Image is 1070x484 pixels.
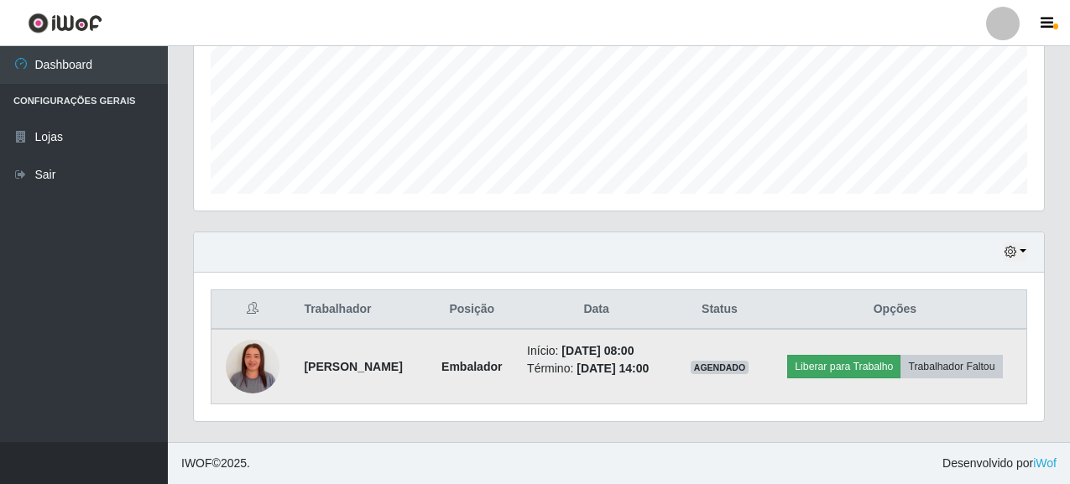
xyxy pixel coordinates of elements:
[691,361,749,374] span: AGENDADO
[900,355,1002,378] button: Trabalhador Faltou
[304,360,402,373] strong: [PERSON_NAME]
[181,456,212,470] span: IWOF
[787,355,900,378] button: Liberar para Trabalho
[426,290,517,330] th: Posição
[517,290,676,330] th: Data
[181,455,250,472] span: © 2025 .
[561,344,634,357] time: [DATE] 08:00
[942,455,1057,472] span: Desenvolvido por
[1033,456,1057,470] a: iWof
[28,13,102,34] img: CoreUI Logo
[527,360,665,377] li: Término:
[676,290,764,330] th: Status
[577,362,649,375] time: [DATE] 14:00
[764,290,1027,330] th: Opções
[441,360,502,373] strong: Embalador
[294,290,426,330] th: Trabalhador
[527,342,665,360] li: Início:
[226,319,279,414] img: 1753123377364.jpeg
